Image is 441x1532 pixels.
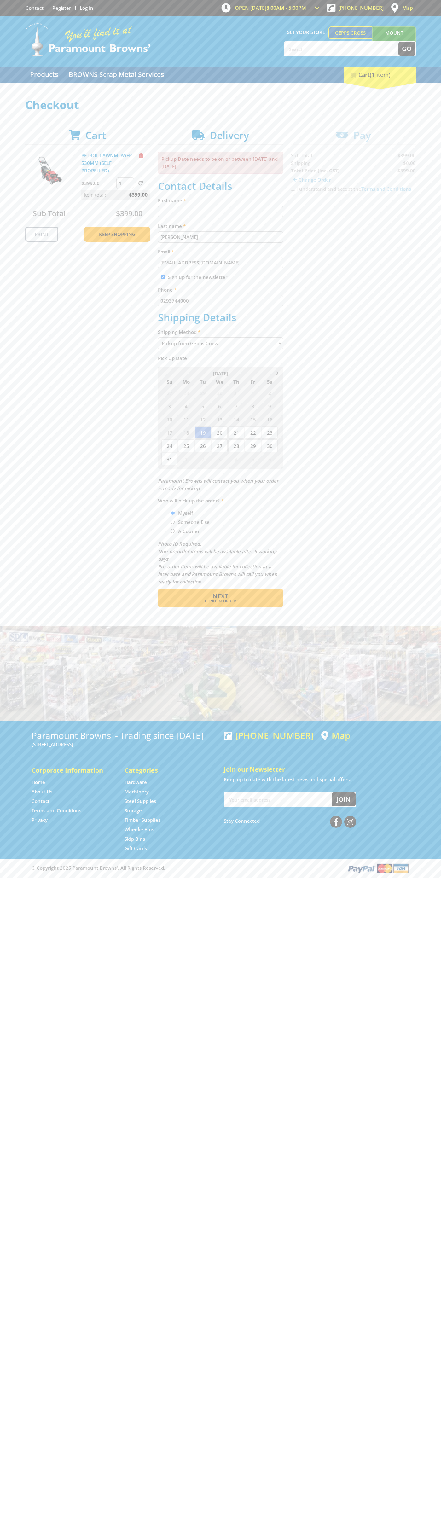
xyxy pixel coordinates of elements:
input: Search [284,42,398,56]
label: Who will pick up the order? [158,497,283,504]
div: Cart [344,67,416,83]
p: Pickup Date needs to be on or between [DATE] and [DATE] [158,152,283,174]
span: 10 [161,413,177,426]
label: First name [158,197,283,204]
a: Go to the Steel Supplies page [125,798,156,804]
span: 2 [262,386,278,399]
span: 4 [178,400,194,412]
span: Set your store [284,26,329,38]
span: 1 [178,453,194,465]
a: PETROL LAWNMOWER - 530MM (SELF PROPELLED) [81,152,135,174]
label: A Courier [176,526,202,537]
a: Go to the Storage page [125,807,142,814]
label: Someone Else [176,517,212,527]
button: Next Confirm order [158,589,283,607]
span: 30 [212,386,228,399]
span: Delivery [210,128,249,142]
h2: Contact Details [158,180,283,192]
span: 27 [161,386,177,399]
span: 2 [195,453,211,465]
span: Confirm order [171,599,270,603]
a: Go to the Privacy page [32,817,48,823]
span: 3 [212,453,228,465]
span: 6 [262,453,278,465]
h5: Categories [125,766,205,775]
span: Tu [195,378,211,386]
a: Go to the Hardware page [125,779,147,786]
span: 8 [245,400,261,412]
span: 17 [161,426,177,439]
span: 16 [262,413,278,426]
a: Print [25,227,58,242]
a: View a map of Gepps Cross location [321,730,350,741]
label: Phone [158,286,283,293]
a: Log in [80,5,93,11]
a: Go to the About Us page [32,788,52,795]
span: We [212,378,228,386]
span: 4 [228,453,244,465]
span: Su [161,378,177,386]
span: 22 [245,426,261,439]
a: Remove from cart [139,152,143,159]
span: $399.00 [116,208,142,218]
img: Paramount Browns' [25,22,151,57]
a: Go to the Terms and Conditions page [32,807,81,814]
img: PETROL LAWNMOWER - 530MM (SELF PROPELLED) [31,152,69,189]
span: 6 [212,400,228,412]
label: Email [158,248,283,255]
span: OPEN [DATE] [235,4,306,11]
span: Sub Total [33,208,65,218]
a: Go to the Home page [32,779,45,786]
img: PayPal, Mastercard, Visa accepted [347,862,410,874]
label: Myself [176,508,195,518]
span: 8:00am - 5:00pm [266,4,306,11]
div: ® Copyright 2025 Paramount Browns'. All Rights Reserved. [25,862,416,874]
a: Go to the Machinery page [125,788,149,795]
span: 11 [178,413,194,426]
a: Go to the Gift Cards page [125,845,147,852]
span: 20 [212,426,228,439]
a: Go to the Timber Supplies page [125,817,160,823]
label: Shipping Method [158,328,283,336]
span: 29 [195,386,211,399]
div: Stay Connected [224,813,356,828]
a: Go to the BROWNS Scrap Metal Services page [64,67,169,83]
span: Mo [178,378,194,386]
input: Please enter your first name. [158,206,283,217]
div: [PHONE_NUMBER] [224,730,314,740]
input: Please enter your email address. [158,257,283,268]
a: Go to the Products page [25,67,63,83]
a: Mount [PERSON_NAME] [372,26,416,50]
h1: Checkout [25,99,416,111]
span: 31 [228,386,244,399]
label: Pick Up Date [158,354,283,362]
span: 25 [178,439,194,452]
select: Please select a shipping method. [158,337,283,349]
span: 12 [195,413,211,426]
span: 13 [212,413,228,426]
a: Go to the Wheelie Bins page [125,826,154,833]
span: Cart [85,128,106,142]
span: 18 [178,426,194,439]
span: 27 [212,439,228,452]
span: 30 [262,439,278,452]
input: Please select who will pick up the order. [171,529,175,533]
span: 24 [161,439,177,452]
span: 1 [245,386,261,399]
p: [STREET_ADDRESS] [32,740,218,748]
span: 26 [195,439,211,452]
span: Fr [245,378,261,386]
input: Please select who will pick up the order. [171,511,175,515]
span: Th [228,378,244,386]
span: 5 [195,400,211,412]
input: Your email address [224,792,332,806]
p: Keep up to date with the latest news and special offers. [224,775,410,783]
a: Go to the Contact page [26,5,44,11]
h5: Join our Newsletter [224,765,410,774]
a: Gepps Cross [328,26,372,39]
span: 28 [178,386,194,399]
input: Please enter your telephone number. [158,295,283,306]
h2: Shipping Details [158,311,283,323]
a: Go to the Skip Bins page [125,836,145,842]
a: Go to the registration page [52,5,71,11]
